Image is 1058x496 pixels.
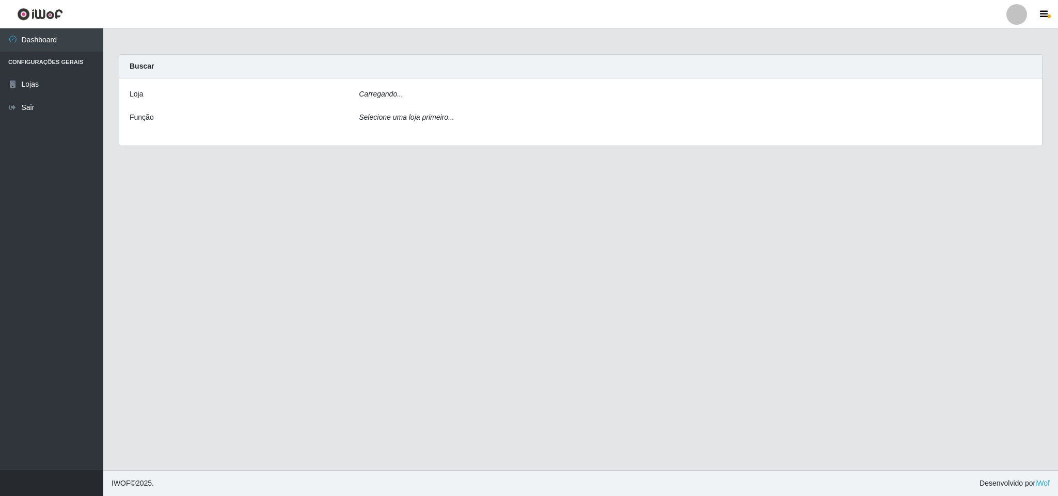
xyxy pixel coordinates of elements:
i: Selecione uma loja primeiro... [359,113,454,121]
strong: Buscar [130,62,154,70]
span: © 2025 . [112,478,154,489]
label: Loja [130,89,143,100]
i: Carregando... [359,90,403,98]
span: IWOF [112,479,131,487]
label: Função [130,112,154,123]
img: CoreUI Logo [17,8,63,21]
span: Desenvolvido por [980,478,1050,489]
a: iWof [1035,479,1050,487]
